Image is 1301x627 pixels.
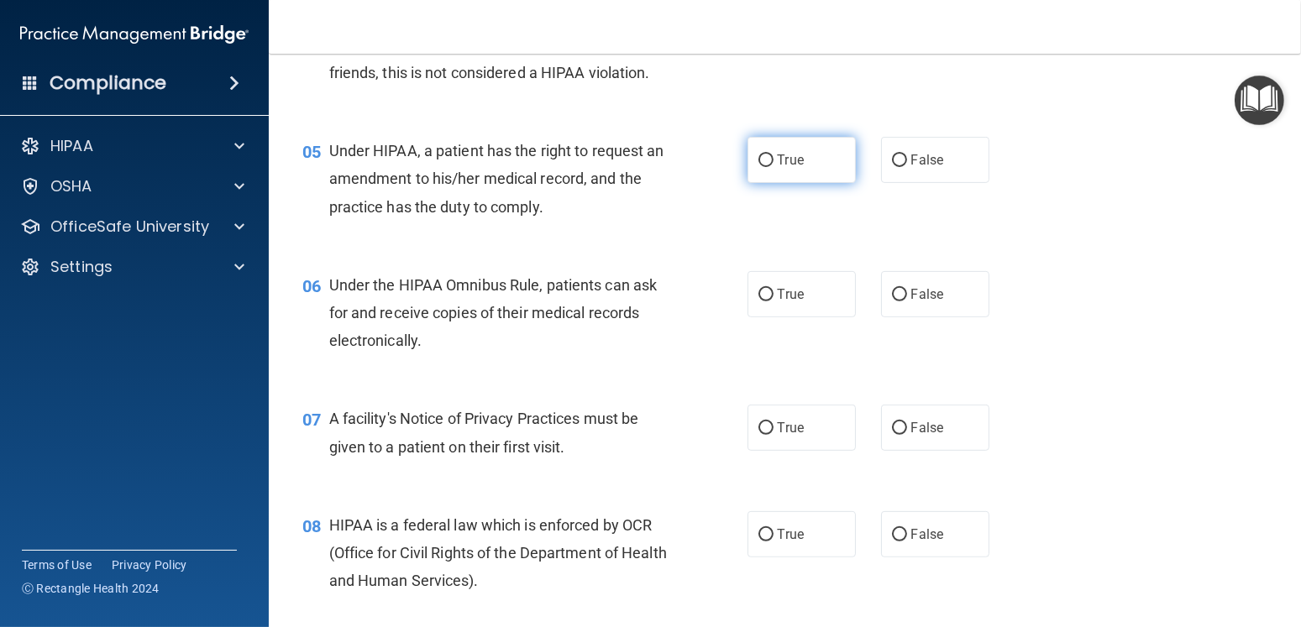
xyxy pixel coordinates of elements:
input: True [758,154,774,167]
input: True [758,422,774,435]
input: True [758,529,774,541]
span: False [911,286,944,302]
img: PMB logo [20,18,249,51]
p: Settings [50,257,113,277]
p: OfficeSafe University [50,217,209,237]
span: 07 [302,410,321,430]
a: Terms of Use [22,556,92,573]
span: Under the HIPAA Omnibus Rule, patients can ask for and receive copies of their medical records el... [329,276,658,349]
p: HIPAA [50,136,93,156]
span: 08 [302,516,321,536]
input: False [892,154,907,167]
span: False [911,152,944,168]
a: Privacy Policy [112,556,187,573]
a: Settings [20,257,244,277]
input: False [892,529,907,541]
span: False [911,420,944,436]
input: False [892,422,907,435]
a: OfficeSafe University [20,217,244,237]
span: 06 [302,276,321,296]
h4: Compliance [50,71,166,95]
a: HIPAA [20,136,244,156]
span: True [778,526,804,542]
span: True [778,286,804,302]
span: False [911,526,944,542]
span: True [778,420,804,436]
span: HIPAA is a federal law which is enforced by OCR (Office for Civil Rights of the Department of Hea... [329,516,667,589]
span: Ⓒ Rectangle Health 2024 [22,580,160,597]
a: OSHA [20,176,244,196]
span: A facility's Notice of Privacy Practices must be given to a patient on their first visit. [329,410,639,455]
button: Open Resource Center [1235,76,1284,125]
p: OSHA [50,176,92,196]
span: Under HIPAA, a patient has the right to request an amendment to his/her medical record, and the p... [329,142,664,215]
span: True [778,152,804,168]
input: True [758,289,774,301]
span: 05 [302,142,321,162]
input: False [892,289,907,301]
